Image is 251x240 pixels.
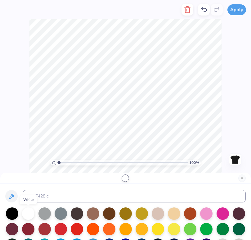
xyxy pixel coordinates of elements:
[238,174,246,182] button: Close
[189,160,199,165] span: 100 %
[230,155,240,165] img: Back
[20,195,37,204] div: White
[23,190,246,202] input: e.g. 7428 c
[227,4,246,15] button: Apply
